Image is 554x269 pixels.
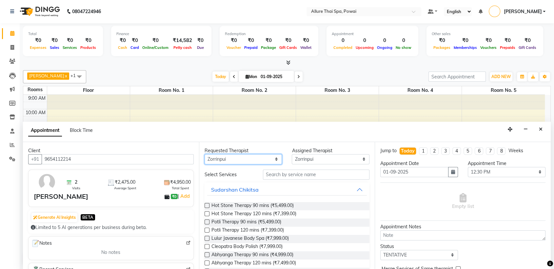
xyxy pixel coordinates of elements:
[497,147,505,155] li: 8
[171,194,178,199] span: ₹0
[394,45,413,50] span: No show
[75,179,77,186] span: 2
[243,37,259,44] div: ₹0
[259,45,278,50] span: Package
[24,109,47,116] div: 10:00 AM
[195,37,206,44] div: ₹0
[28,125,62,136] span: Appointment
[489,6,500,17] img: Prashant Mistry
[432,45,452,50] span: Packages
[79,37,98,44] div: ₹0
[34,192,88,201] div: [PERSON_NAME]
[354,37,375,44] div: 0
[200,171,258,178] div: Select Services
[28,147,194,154] div: Client
[296,86,379,94] span: Room No. 3
[47,86,130,94] span: Floor
[170,179,191,186] span: ₹4,950.00
[37,173,56,192] img: avatar
[375,45,394,50] span: Ongoing
[536,124,545,134] button: Close
[178,192,190,200] span: |
[28,154,42,164] button: +91
[380,160,458,167] div: Appointment Date
[430,147,439,155] li: 2
[508,147,523,154] div: Weeks
[259,37,278,44] div: ₹0
[517,45,538,50] span: Gift Cards
[486,147,494,155] li: 7
[263,170,370,180] input: Search by service name
[299,45,313,50] span: Wallet
[243,45,259,50] span: Prepaid
[70,73,81,78] span: +1
[114,186,136,191] span: Average Spent
[170,37,195,44] div: ₹14,582
[61,37,79,44] div: ₹0
[225,31,313,37] div: Redemption
[211,227,284,235] span: Potli Therapy 120 mins (₹7,399.00)
[462,86,545,94] span: Room No. 5
[475,147,483,155] li: 6
[401,148,415,155] div: Today
[172,45,193,50] span: Petty cash
[498,45,517,50] span: Prepaids
[129,37,141,44] div: ₹0
[504,8,542,15] span: [PERSON_NAME]
[498,37,517,44] div: ₹0
[48,45,61,50] span: Sales
[17,2,62,21] img: logo
[211,235,289,243] span: Lulur Javanese Body Spa (₹7,999.00)
[452,147,461,155] li: 4
[380,223,545,230] div: Appointment Notes
[428,72,486,82] input: Search Appointment
[441,147,450,155] li: 3
[432,31,538,37] div: Other sales
[72,2,101,21] b: 08047224946
[211,218,281,227] span: Potli Therapy 90 mins (₹5,499.00)
[212,72,229,82] span: Today
[244,74,259,79] span: Mon
[464,147,472,155] li: 5
[31,224,191,231] div: Limited to 5 AI generations per business during beta.
[380,167,448,177] input: yyyy-mm-dd
[292,147,369,154] div: Assigned Therapist
[28,31,98,37] div: Total
[332,31,413,37] div: Appointment
[28,37,48,44] div: ₹0
[72,186,80,191] span: Visits
[61,45,79,50] span: Services
[479,45,498,50] span: Vouchers
[116,31,206,37] div: Finance
[211,210,296,218] span: Hot Stone Therapy 120 mins (₹7,399.00)
[299,37,313,44] div: ₹0
[491,74,511,79] span: ADD NEW
[172,186,189,191] span: Total Spent
[48,37,61,44] div: ₹0
[195,45,206,50] span: Due
[380,243,458,250] div: Status
[205,147,282,154] div: Requested Therapist
[42,154,194,164] input: Search by Name/Mobile/Email/Code
[468,160,545,167] div: Appointment Time
[129,45,141,50] span: Card
[23,86,47,93] div: Rooms
[479,37,498,44] div: ₹0
[70,127,93,133] span: Block Time
[375,37,394,44] div: 0
[179,192,190,200] a: Add
[332,45,354,50] span: Completed
[141,45,170,50] span: Online/Custom
[29,73,64,78] span: [PERSON_NAME]
[225,37,243,44] div: ₹0
[211,202,294,210] span: Hot Stone Therapy 90 mins (₹5,499.00)
[432,37,452,44] div: ₹0
[27,95,47,102] div: 9:00 AM
[211,251,293,259] span: Abhyanga Therapy 90 mins (₹4,999.00)
[452,45,479,50] span: Memberships
[394,37,413,44] div: 0
[79,45,98,50] span: Products
[64,73,67,78] a: x
[211,186,259,194] div: Sudarshan Chikitsa
[379,86,462,94] span: Room No. 4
